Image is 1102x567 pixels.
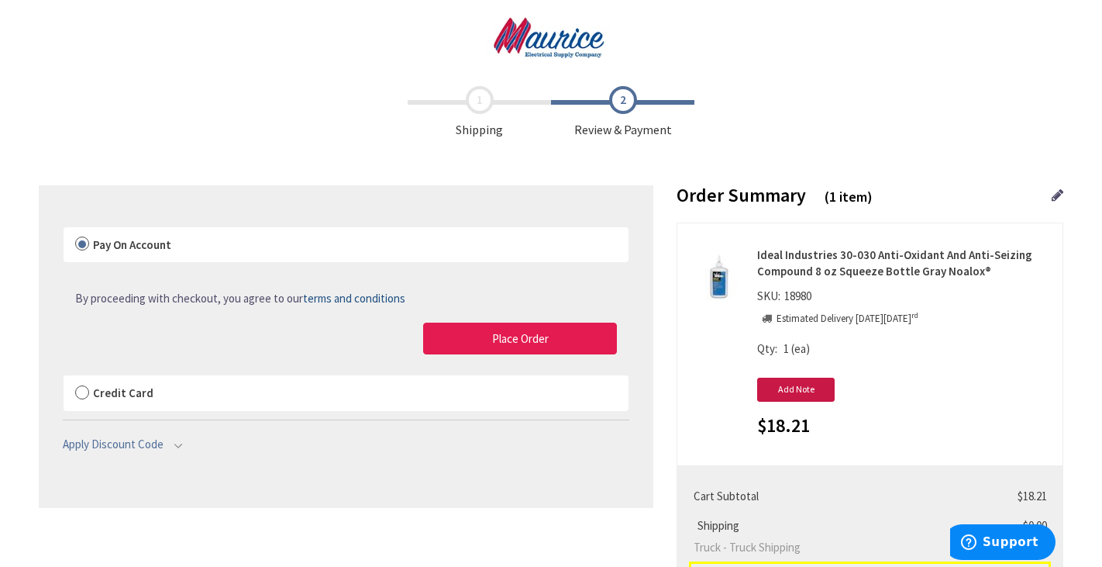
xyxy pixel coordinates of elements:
[423,323,617,355] button: Place Order
[75,290,405,306] a: By proceeding with checkout, you agree to ourterms and conditions
[950,524,1056,563] iframe: Opens a widget where you can find more information
[1018,489,1047,503] span: $18.21
[825,188,873,206] span: (1 item)
[780,289,815,303] span: 18980
[475,16,627,59] img: Maurice Electrical Supply Company
[1023,518,1047,533] span: $0.00
[694,539,992,555] span: Truck - Truck Shipping
[93,385,153,400] span: Credit Card
[75,291,405,306] span: By proceeding with checkout, you agree to our
[911,310,918,320] sup: rd
[695,253,743,301] img: Ideal Industries 30-030 Anti-Oxidant And Anti-Seizing Compound 8 oz Squeeze Bottle Gray Noalox®
[551,86,694,139] span: Review & Payment
[408,86,551,139] span: Shipping
[677,183,806,207] span: Order Summary
[63,437,164,451] span: Apply Discount Code
[694,518,743,533] span: Shipping
[757,247,1051,280] strong: Ideal Industries 30-030 Anti-Oxidant And Anti-Seizing Compound 8 oz Squeeze Bottle Gray Noalox®
[757,416,810,436] span: $18.21
[93,237,171,252] span: Pay On Account
[757,341,775,356] span: Qty
[492,331,549,346] span: Place Order
[791,341,810,356] span: (ea)
[777,312,918,327] p: Estimated Delivery [DATE][DATE]
[303,291,405,306] span: terms and conditions
[690,482,998,510] th: Cart Subtotal
[783,341,789,356] span: 1
[757,288,815,309] div: SKU:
